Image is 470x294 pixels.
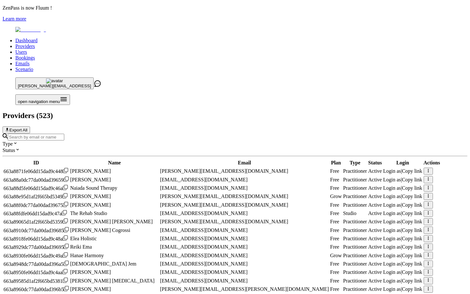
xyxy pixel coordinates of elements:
[368,185,382,191] div: Active
[70,185,117,191] span: Naiada Sound Therapy
[402,253,422,258] span: Copy link
[423,160,441,166] th: Actions
[368,244,382,250] div: Active
[343,177,367,182] span: validated
[160,177,247,182] span: [EMAIL_ADDRESS][DOMAIN_NAME]
[402,185,422,191] span: Copy link
[70,227,130,233] span: [PERSON_NAME] Cogrossi
[4,261,69,267] div: Click to copy
[330,244,339,250] span: Free
[70,177,111,182] span: [PERSON_NAME]
[15,44,35,49] a: Providers
[383,185,422,191] div: |
[368,160,382,166] th: Status
[343,286,367,292] span: validated
[70,269,111,275] span: [PERSON_NAME]
[383,286,401,292] span: Login as
[368,261,382,267] div: Active
[343,219,367,224] span: validated
[343,202,367,208] span: validated
[383,261,422,267] div: |
[3,147,467,153] div: Status
[402,244,422,250] span: Copy link
[4,202,69,208] div: Click to copy
[4,168,69,174] div: Click to copy
[70,286,111,292] span: [PERSON_NAME]
[70,168,111,174] span: [PERSON_NAME]
[4,235,69,242] div: Click to copy
[343,185,367,191] span: validated
[368,278,382,284] div: Active
[4,193,69,200] div: Click to copy
[402,227,422,233] span: Copy link
[330,202,339,208] span: Free
[160,227,247,233] span: [EMAIL_ADDRESS][DOMAIN_NAME]
[343,278,367,283] span: validated
[402,168,422,174] span: Copy link
[330,236,339,241] span: Free
[383,168,401,174] span: Login as
[343,160,367,166] th: Type
[343,253,367,258] span: validated
[330,227,339,233] span: Free
[160,211,247,216] span: [EMAIL_ADDRESS][DOMAIN_NAME]
[15,38,37,43] a: Dashboard
[15,67,33,72] a: Scenario
[343,269,367,275] span: validated
[4,210,69,217] div: Click to copy
[383,253,422,258] div: |
[330,168,339,174] span: Free
[402,202,422,208] span: Copy link
[383,185,401,191] span: Login as
[383,236,422,242] div: |
[160,202,288,208] span: [PERSON_NAME][EMAIL_ADDRESS][DOMAIN_NAME]
[3,5,467,11] p: ZenPass is now Fluum !
[160,244,247,250] span: [EMAIL_ADDRESS][DOMAIN_NAME]
[383,177,401,182] span: Login as
[160,194,288,199] span: [PERSON_NAME][EMAIL_ADDRESS][DOMAIN_NAME]
[330,278,339,283] span: Free
[160,278,247,283] span: [EMAIL_ADDRESS][DOMAIN_NAME]
[15,55,35,60] a: Bookings
[330,177,339,182] span: Free
[383,194,401,199] span: Login as
[368,219,382,225] div: Active
[330,194,341,199] span: Grow
[383,244,422,250] div: |
[343,244,367,250] span: validated
[330,219,339,224] span: Free
[383,168,422,174] div: |
[368,168,382,174] div: Active
[383,244,401,250] span: Login as
[330,253,341,258] span: Grow
[15,94,70,105] button: Open menu
[383,202,422,208] div: |
[330,286,339,292] span: Free
[402,177,422,182] span: Copy link
[160,219,288,224] span: [PERSON_NAME][EMAIL_ADDRESS][DOMAIN_NAME]
[402,286,422,292] span: Copy link
[3,160,69,166] th: ID
[383,278,401,283] span: Login as
[3,140,467,147] div: Type
[402,236,422,241] span: Copy link
[70,278,154,283] span: [PERSON_NAME] [MEDICAL_DATA]
[330,211,339,216] span: Free
[4,219,69,225] div: Click to copy
[383,211,401,216] span: Login as
[402,194,422,199] span: Copy link
[343,236,367,241] span: validated
[368,286,382,292] div: Active
[330,261,339,266] span: Free
[330,185,339,191] span: Free
[160,286,329,292] span: [PERSON_NAME][EMAIL_ADDRESS][PERSON_NAME][DOMAIN_NAME]
[4,185,69,191] div: Click to copy
[383,202,401,208] span: Login as
[4,269,69,275] div: Click to copy
[160,269,247,275] span: [EMAIL_ADDRESS][DOMAIN_NAME]
[383,219,422,225] div: |
[383,194,422,199] div: |
[383,286,422,292] div: |
[4,177,69,183] div: Click to copy
[383,269,422,275] div: |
